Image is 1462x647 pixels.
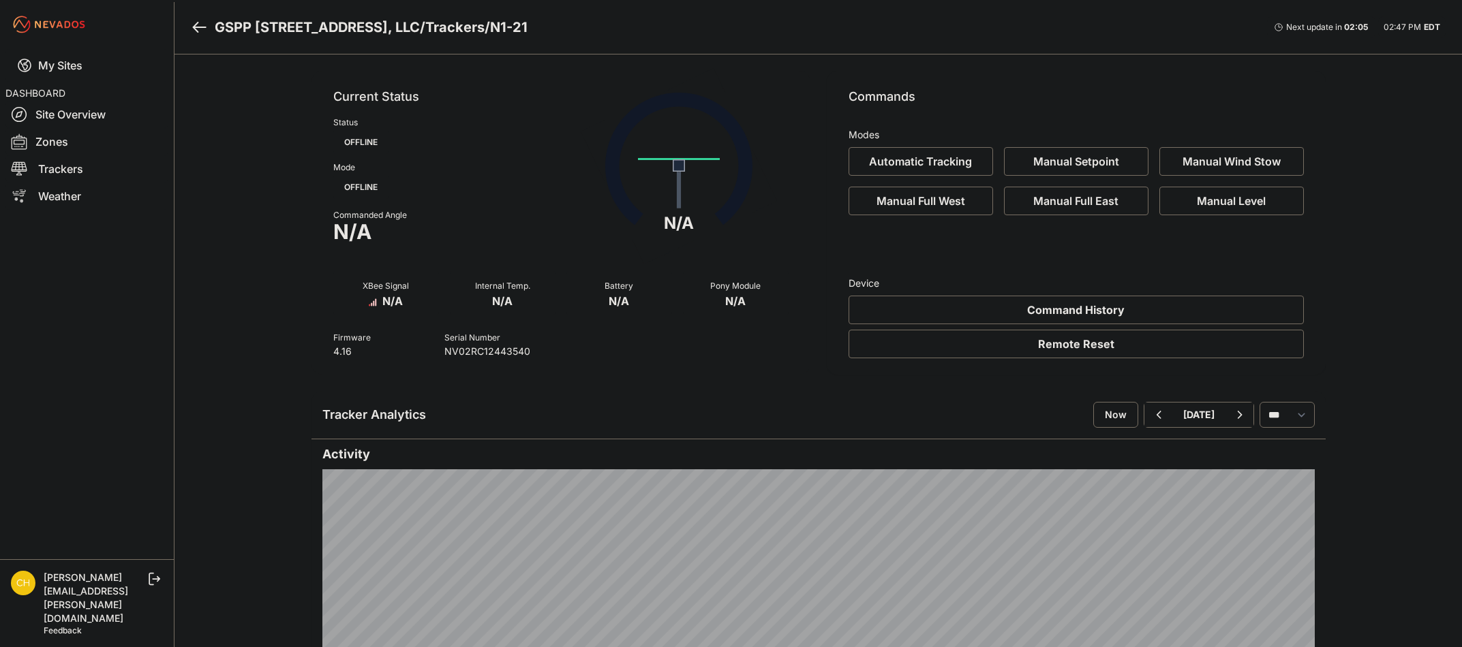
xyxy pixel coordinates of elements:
[1004,147,1148,176] button: Manual Setpoint
[1384,22,1421,32] span: 02:47 PM
[710,281,761,291] span: Pony Module
[475,281,530,291] span: Internal Temp.
[1159,187,1304,215] button: Manual Level
[849,128,879,142] h3: Modes
[215,18,420,37] a: GSPP [STREET_ADDRESS], LLC
[382,291,403,308] span: N/A
[5,101,168,128] a: Site Overview
[605,281,633,291] span: Battery
[1004,187,1148,215] button: Manual Full East
[1286,22,1342,32] span: Next update in
[333,162,355,173] label: Mode
[44,625,82,635] a: Feedback
[849,87,1304,117] p: Commands
[333,87,789,117] p: Current Status
[333,117,358,128] label: Status
[444,332,500,343] label: Serial Number
[333,210,553,221] label: Commanded Angle
[5,155,168,183] a: Trackers
[492,291,513,308] span: N/A
[425,18,485,37] a: Trackers
[333,131,389,154] span: Offline
[725,291,746,308] span: N/A
[849,330,1304,358] button: Remote Reset
[1159,147,1304,176] button: Manual Wind Stow
[5,87,65,99] span: DASHBOARD
[664,212,694,234] div: N/A
[5,49,168,82] a: My Sites
[485,18,490,37] span: /
[363,281,409,291] span: XBee Signal
[849,187,993,215] button: Manual Full West
[322,445,1315,464] h2: Activity
[44,571,146,625] div: [PERSON_NAME][EMAIL_ADDRESS][PERSON_NAME][DOMAIN_NAME]
[191,10,528,45] nav: Breadcrumb
[444,345,530,358] p: NV02RC12443540
[609,291,629,308] span: N/A
[849,296,1304,324] button: Command History
[322,405,426,424] h2: Tracker Analytics
[333,176,389,199] span: Offline
[11,14,87,35] img: Nevados
[490,18,528,37] h3: N1-21
[1344,22,1369,33] div: 02 : 05
[1093,402,1138,428] button: Now
[849,277,1304,290] h3: Device
[333,345,371,358] p: 4.16
[5,183,168,210] a: Weather
[849,147,993,176] button: Automatic Tracking
[1424,22,1440,32] span: EDT
[333,332,371,343] label: Firmware
[11,571,35,595] img: chris.young@nevados.solar
[1172,403,1225,427] button: [DATE]
[5,128,168,155] a: Zones
[420,18,425,37] span: /
[333,223,371,240] span: N/A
